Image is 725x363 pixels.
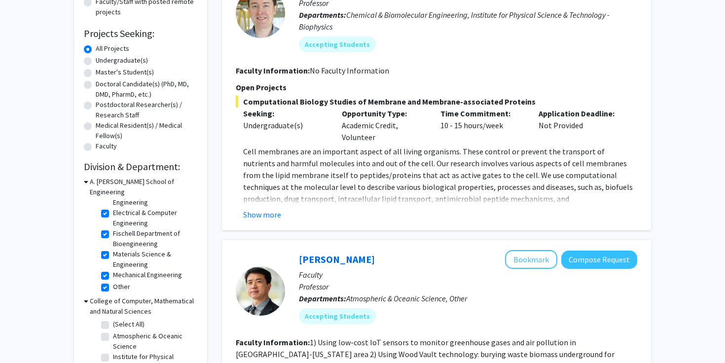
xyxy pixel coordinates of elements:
label: Civil & Environmental Engineering [113,187,195,208]
p: Open Projects [236,81,637,93]
b: Faculty Information: [236,66,310,75]
label: Electrical & Computer Engineering [113,208,195,228]
p: Professor [299,281,637,292]
b: Faculty Information: [236,337,310,347]
h2: Division & Department: [84,161,197,173]
mat-chip: Accepting Students [299,308,376,324]
p: Application Deadline: [539,108,622,119]
label: Fischell Department of Bioengineering [113,228,195,249]
label: Medical Resident(s) / Medical Fellow(s) [96,120,197,141]
label: Doctoral Candidate(s) (PhD, MD, DMD, PharmD, etc.) [96,79,197,100]
span: No Faculty Information [310,66,389,75]
h3: College of Computer, Mathematical and Natural Sciences [90,296,197,317]
p: Opportunity Type: [342,108,426,119]
button: Show more [243,209,281,220]
label: Materials Science & Engineering [113,249,195,270]
p: Time Commitment: [440,108,524,119]
p: Seeking: [243,108,327,119]
h2: Projects Seeking: [84,28,197,39]
b: Departments: [299,293,346,303]
label: Undergraduate(s) [96,55,148,66]
div: Academic Credit, Volunteer [334,108,433,143]
label: Postdoctoral Researcher(s) / Research Staff [96,100,197,120]
span: Atmospheric & Oceanic Science, Other [346,293,467,303]
label: (Select All) [113,319,145,329]
label: Atmospheric & Oceanic Science [113,331,195,352]
h3: A. [PERSON_NAME] School of Engineering [90,177,197,197]
label: Master's Student(s) [96,67,154,77]
a: [PERSON_NAME] [299,253,375,265]
span: Chemical & Biomolecular Engineering, Institute for Physical Science & Technology - Biophysics [299,10,610,32]
p: Cell membranes are an important aspect of all living organisms. These control or prevent the tran... [243,145,637,264]
label: Mechanical Engineering [113,270,182,280]
label: All Projects [96,43,129,54]
label: Faculty [96,141,117,151]
label: Other [113,282,130,292]
p: Faculty [299,269,637,281]
button: Compose Request to Ning Zeng [561,251,637,269]
span: Computational Biology Studies of Membrane and Membrane-associated Proteins [236,96,637,108]
div: Not Provided [531,108,630,143]
iframe: Chat [7,319,42,356]
div: Undergraduate(s) [243,119,327,131]
div: 10 - 15 hours/week [433,108,532,143]
button: Add Ning Zeng to Bookmarks [505,250,557,269]
b: Departments: [299,10,346,20]
mat-chip: Accepting Students [299,36,376,52]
